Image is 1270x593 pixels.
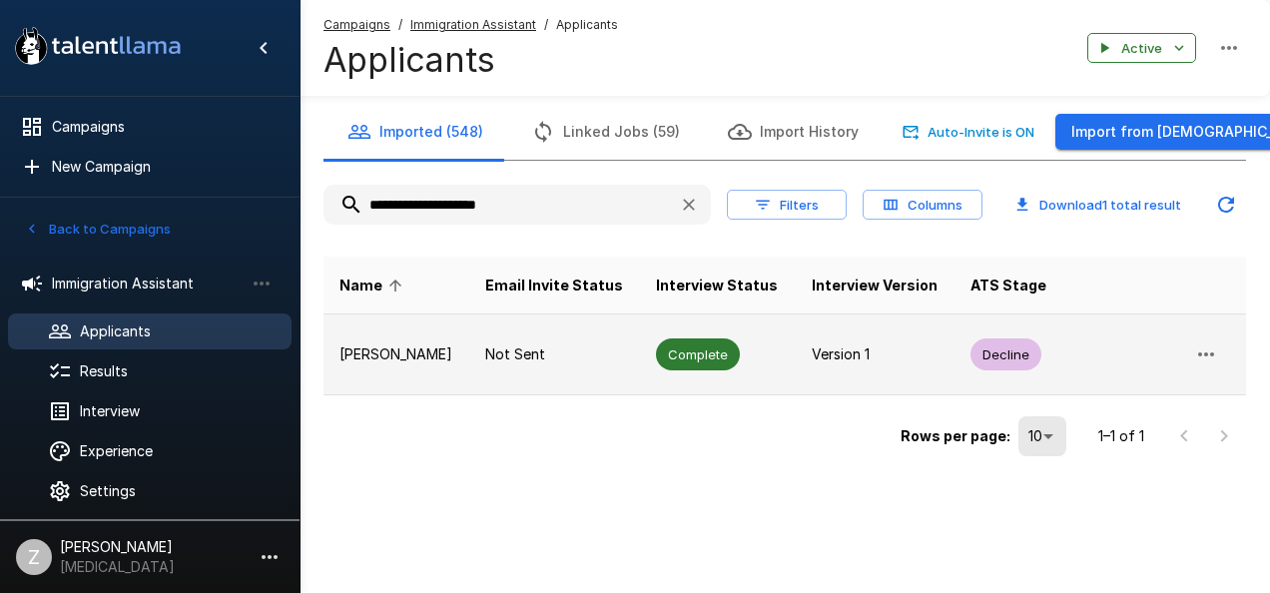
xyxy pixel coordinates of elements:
[727,190,847,221] button: Filters
[485,344,624,364] p: Not Sent
[556,15,618,35] span: Applicants
[507,104,704,160] button: Linked Jobs (59)
[1098,426,1144,446] p: 1–1 of 1
[970,345,1041,364] span: Decline
[812,274,938,297] span: Interview Version
[410,17,536,32] u: Immigration Assistant
[656,274,778,297] span: Interview Status
[656,345,740,364] span: Complete
[863,190,982,221] button: Columns
[970,274,1046,297] span: ATS Stage
[544,15,548,35] span: /
[1206,185,1246,225] button: Updated Today - 2:31 PM
[323,104,507,160] button: Imported (548)
[323,39,618,81] h4: Applicants
[323,17,390,32] u: Campaigns
[901,426,1010,446] p: Rows per page:
[899,117,1039,148] button: Auto-Invite is ON
[485,274,623,297] span: Email Invite Status
[339,274,408,297] span: Name
[1018,416,1066,456] div: 10
[339,344,453,364] p: [PERSON_NAME]
[704,104,883,160] button: Import History
[812,344,939,364] p: Version 1
[1087,33,1196,64] button: Active
[398,15,402,35] span: /
[998,190,1198,221] button: Download1 total result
